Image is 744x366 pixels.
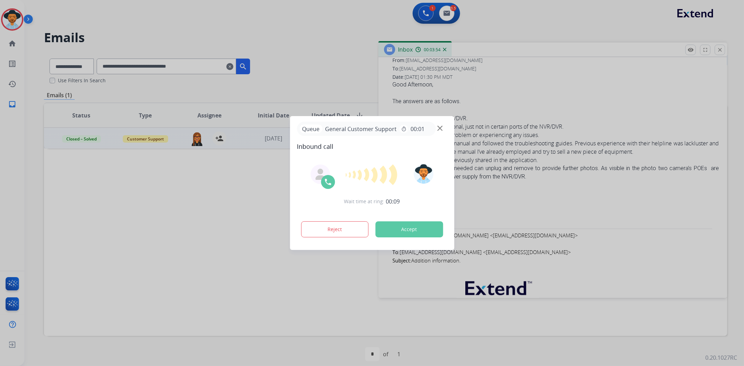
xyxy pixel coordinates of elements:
[315,169,326,180] img: agent-avatar
[344,198,385,205] span: Wait time at ring:
[437,126,443,131] img: close-button
[375,221,443,237] button: Accept
[322,125,399,133] span: General Customer Support
[301,221,369,237] button: Reject
[705,353,737,362] p: 0.20.1027RC
[414,164,434,184] img: avatar
[401,126,406,132] mat-icon: timer
[324,178,332,186] img: call-icon
[300,124,322,133] p: Queue
[386,197,400,206] span: 00:09
[411,125,424,133] span: 00:01
[297,142,447,151] span: Inbound call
